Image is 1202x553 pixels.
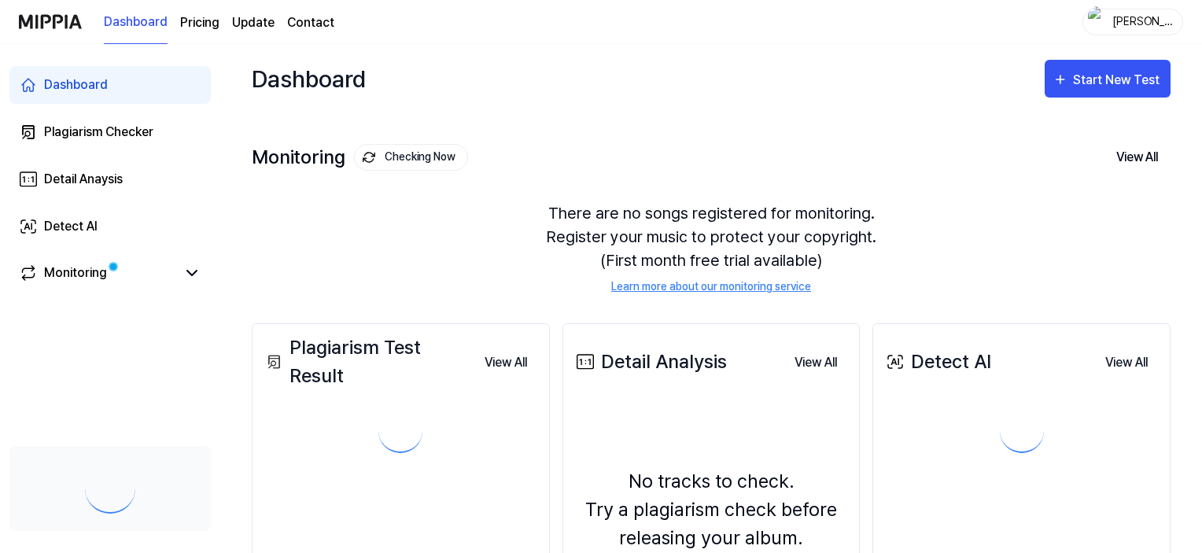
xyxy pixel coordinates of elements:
a: Learn more about our monitoring service [611,278,811,295]
a: Pricing [180,13,219,32]
button: View All [1104,141,1171,174]
button: View All [1093,347,1160,378]
div: Dashboard [252,60,366,98]
a: Monitoring [19,264,176,282]
a: Dashboard [9,66,211,104]
a: Plagiarism Checker [9,113,211,151]
div: Detect AI [883,348,991,376]
button: View All [782,347,850,378]
button: Checking Now [354,144,468,171]
a: Dashboard [104,1,168,44]
div: Plagiarism Checker [44,123,153,142]
div: Monitoring [252,144,468,171]
button: Start New Test [1045,60,1171,98]
a: Contact [287,13,334,32]
div: [PERSON_NAME] [1112,13,1173,30]
button: profile[PERSON_NAME] [1082,9,1183,35]
a: View All [472,346,540,378]
div: Detail Analysis [573,348,727,376]
div: There are no songs registered for monitoring. Register your music to protect your copyright. (Fir... [252,182,1171,314]
img: monitoring Icon [363,151,375,164]
div: Monitoring [44,264,107,282]
a: View All [1093,346,1160,378]
div: Plagiarism Test Result [262,334,472,390]
div: Detail Anaysis [44,170,123,189]
a: Detail Anaysis [9,160,211,198]
img: profile [1088,6,1107,38]
a: Detect AI [9,208,211,245]
button: View All [472,347,540,378]
div: Detect AI [44,217,98,236]
div: Start New Test [1073,70,1163,90]
a: Update [232,13,275,32]
div: No tracks to check. Try a plagiarism check before releasing your album. [573,467,850,552]
a: View All [782,346,850,378]
div: Dashboard [44,76,108,94]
